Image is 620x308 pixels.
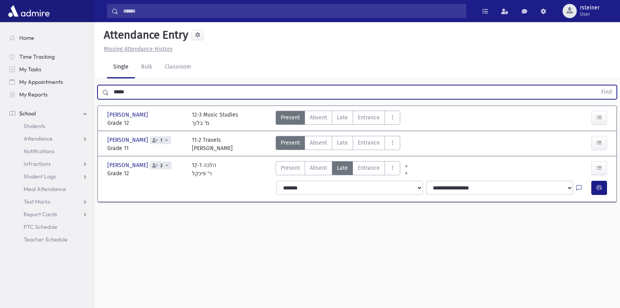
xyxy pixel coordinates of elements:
a: Missing Attendance History [101,46,173,52]
a: Report Cards [3,208,94,221]
a: Teacher Schedule [3,233,94,246]
span: Teacher Schedule [24,236,68,243]
span: My Reports [19,91,48,98]
div: 12-3 Music Studies מ' בלוך [192,111,238,127]
span: PTC Schedule [24,223,57,230]
a: School [3,107,94,120]
span: Grade 12 [107,169,184,178]
span: Entrance [358,139,380,147]
a: Attendance [3,132,94,145]
a: Single [107,56,135,78]
span: User [580,11,600,17]
span: rsteiner [580,5,600,11]
a: My Tasks [3,63,94,76]
u: Missing Attendance History [104,46,173,52]
div: 11-2 Travels [PERSON_NAME] [192,136,233,152]
input: Search [118,4,466,18]
button: Find [596,85,616,99]
a: Classroom [158,56,197,78]
span: Attendance [24,135,53,142]
span: 1 [159,138,164,143]
a: Time Tracking [3,50,94,63]
span: Entrance [358,113,380,122]
a: My Appointments [3,76,94,88]
span: Report Cards [24,211,57,218]
h5: Attendance Entry [101,28,188,42]
a: Meal Attendance [3,183,94,195]
a: My Reports [3,88,94,101]
span: Home [19,34,34,41]
img: AdmirePro [6,3,52,19]
span: Absent [310,113,327,122]
span: Late [337,139,348,147]
span: [PERSON_NAME] [107,161,150,169]
span: Test Marks [24,198,50,205]
a: Students [3,120,94,132]
div: AttTypes [276,111,400,127]
span: My Appointments [19,78,63,85]
span: Students [24,122,45,130]
span: Absent [310,139,327,147]
a: Home [3,32,94,44]
a: PTC Schedule [3,221,94,233]
span: [PERSON_NAME] [107,136,150,144]
span: Student Logs [24,173,56,180]
span: Grade 11 [107,144,184,152]
span: Late [337,113,348,122]
a: Test Marks [3,195,94,208]
span: Time Tracking [19,53,55,60]
div: AttTypes [276,136,400,152]
a: Infractions [3,158,94,170]
span: Present [281,164,300,172]
div: AttTypes [276,161,400,178]
div: 12-1 הלכה ר' פינקל [192,161,216,178]
span: Notifications [24,148,55,155]
span: Absent [310,164,327,172]
span: Meal Attendance [24,186,66,193]
span: My Tasks [19,66,41,73]
a: Student Logs [3,170,94,183]
span: Present [281,113,300,122]
span: Late [337,164,348,172]
a: Notifications [3,145,94,158]
span: 2 [159,163,164,168]
span: School [19,110,36,117]
span: Present [281,139,300,147]
span: Grade 12 [107,119,184,127]
span: Entrance [358,164,380,172]
a: Bulk [135,56,158,78]
span: Infractions [24,160,51,167]
span: [PERSON_NAME] [107,111,150,119]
